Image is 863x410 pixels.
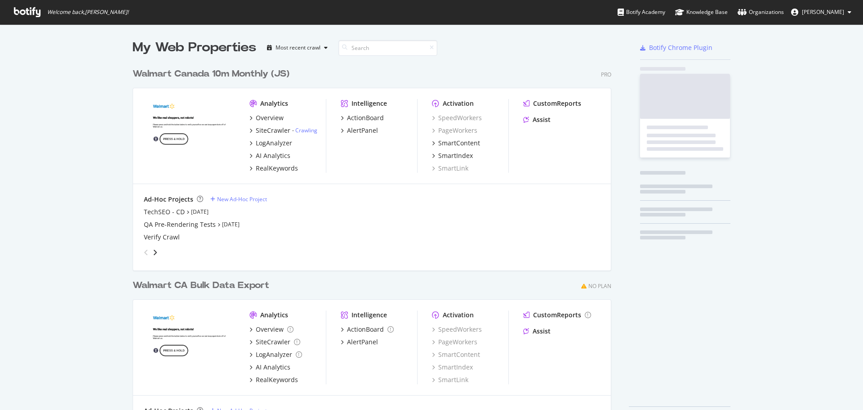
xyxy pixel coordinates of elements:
a: SmartContent [432,350,480,359]
a: AI Analytics [249,151,290,160]
div: RealKeywords [256,164,298,173]
a: SiteCrawler [249,338,300,347]
a: SmartIndex [432,151,473,160]
div: - [292,126,317,134]
a: [DATE] [222,221,240,228]
div: SiteCrawler [256,126,290,135]
div: No Plan [588,282,611,290]
div: Walmart Canada 10m Monthly (JS) [133,68,289,81]
div: Pro [601,71,611,78]
a: ActionBoard [341,113,384,122]
div: Ad-Hoc Projects [144,195,193,204]
div: Analytics [260,311,288,320]
div: Overview [256,325,284,334]
a: CustomReports [523,99,581,108]
div: AI Analytics [256,151,290,160]
div: LogAnalyzer [256,139,292,148]
a: PageWorkers [432,338,477,347]
a: SmartIndex [432,363,473,372]
div: LogAnalyzer [256,350,292,359]
div: My Web Properties [133,39,256,57]
a: Overview [249,113,284,122]
a: SmartLink [432,375,468,384]
div: Activation [443,311,474,320]
a: SiteCrawler- Crawling [249,126,317,135]
span: Welcome back, [PERSON_NAME] ! [47,9,129,16]
div: CustomReports [533,99,581,108]
a: TechSEO - CD [144,207,185,216]
div: Activation [443,99,474,108]
a: New Ad-Hoc Project [210,195,267,203]
img: walmartsecondary.ca [144,311,235,383]
a: PageWorkers [432,126,477,135]
input: Search [338,40,437,56]
a: RealKeywords [249,164,298,173]
div: Knowledge Base [675,8,728,17]
a: ActionBoard [341,325,394,334]
span: Costa Dallis [802,8,844,16]
div: Analytics [260,99,288,108]
div: Intelligence [351,311,387,320]
a: LogAnalyzer [249,350,302,359]
div: angle-left [140,245,152,260]
a: Overview [249,325,294,334]
div: RealKeywords [256,375,298,384]
div: Walmart CA Bulk Data Export [133,279,269,292]
div: AlertPanel [347,126,378,135]
a: Assist [523,327,551,336]
a: Walmart CA Bulk Data Export [133,279,273,292]
div: SiteCrawler [256,338,290,347]
a: AlertPanel [341,338,378,347]
a: CustomReports [523,311,591,320]
a: AlertPanel [341,126,378,135]
div: Assist [533,115,551,124]
a: Botify Chrome Plugin [640,43,712,52]
div: Organizations [738,8,784,17]
div: SmartContent [438,139,480,148]
a: RealKeywords [249,375,298,384]
a: Walmart Canada 10m Monthly (JS) [133,68,293,81]
a: AI Analytics [249,363,290,372]
a: Crawling [295,126,317,134]
a: Assist [523,115,551,124]
a: SmartLink [432,164,468,173]
div: SmartIndex [438,151,473,160]
button: [PERSON_NAME] [784,5,859,19]
a: SpeedWorkers [432,325,482,334]
a: [DATE] [191,208,209,216]
div: Overview [256,113,284,122]
div: AI Analytics [256,363,290,372]
img: walmart.ca [144,99,235,172]
div: Botify Chrome Plugin [649,43,712,52]
button: Most recent crawl [263,41,331,55]
a: SmartContent [432,139,480,148]
a: LogAnalyzer [249,139,292,148]
div: angle-right [152,248,158,257]
a: Verify Crawl [144,233,180,242]
div: CustomReports [533,311,581,320]
div: Botify Academy [618,8,665,17]
div: ActionBoard [347,325,384,334]
a: SpeedWorkers [432,113,482,122]
div: New Ad-Hoc Project [217,195,267,203]
div: Assist [533,327,551,336]
div: AlertPanel [347,338,378,347]
a: QA Pre-Rendering Tests [144,220,216,229]
div: ActionBoard [347,113,384,122]
div: Most recent crawl [276,45,320,50]
div: Intelligence [351,99,387,108]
